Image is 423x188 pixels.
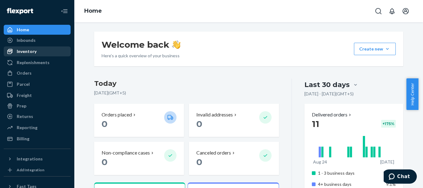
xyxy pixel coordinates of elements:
[4,58,71,68] a: Replenishments
[17,70,32,76] div: Orders
[189,142,279,175] button: Canceled orders 0
[372,5,385,17] button: Open Search Box
[58,5,71,17] button: Close Navigation
[4,101,71,111] a: Prep
[17,37,36,43] div: Inbounds
[399,5,412,17] button: Open account menu
[313,159,327,165] p: Aug 24
[304,80,350,90] div: Last 30 days
[172,40,181,49] img: hand-wave emoji
[406,78,418,110] button: Help Center
[4,46,71,56] a: Inventory
[17,103,26,109] div: Prep
[17,27,29,33] div: Home
[4,123,71,133] a: Reporting
[4,134,71,144] a: Billing
[380,159,394,165] p: [DATE]
[17,125,37,131] div: Reporting
[17,136,29,142] div: Billing
[79,2,107,20] ol: breadcrumbs
[4,154,71,164] button: Integrations
[386,5,398,17] button: Open notifications
[102,53,181,59] p: Here’s a quick overview of your business
[4,79,71,89] a: Parcel
[94,90,279,96] p: [DATE] ( GMT+5 )
[318,181,379,187] p: 4+ business days
[102,39,181,50] h1: Welcome back
[102,111,132,118] p: Orders placed
[4,35,71,45] a: Inbounds
[381,120,396,128] div: + 175 %
[17,59,50,66] div: Replenishments
[102,157,107,167] span: 0
[17,113,33,120] div: Returns
[386,181,396,187] span: 9.1%
[196,149,231,156] p: Canceled orders
[17,167,44,173] div: Add Integration
[196,111,233,118] p: Invalid addresses
[196,157,202,167] span: 0
[17,156,43,162] div: Integrations
[4,25,71,35] a: Home
[17,92,32,98] div: Freight
[304,91,354,97] p: [DATE] - [DATE] ( GMT+5 )
[4,68,71,78] a: Orders
[189,104,279,137] button: Invalid addresses 0
[17,48,37,55] div: Inventory
[102,119,107,129] span: 0
[196,119,202,129] span: 0
[384,169,417,185] iframe: Opens a widget where you can chat to one of our agents
[354,43,396,55] button: Create new
[7,8,33,14] img: Flexport logo
[4,166,71,174] a: Add Integration
[84,7,102,14] a: Home
[318,170,379,176] p: 1 - 3 business days
[102,149,150,156] p: Non-compliance cases
[4,111,71,121] a: Returns
[94,79,279,89] h3: Today
[312,119,319,129] span: 11
[94,142,184,175] button: Non-compliance cases 0
[312,111,352,118] button: Delivered orders
[17,81,30,87] div: Parcel
[94,104,184,137] button: Orders placed 0
[4,90,71,100] a: Freight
